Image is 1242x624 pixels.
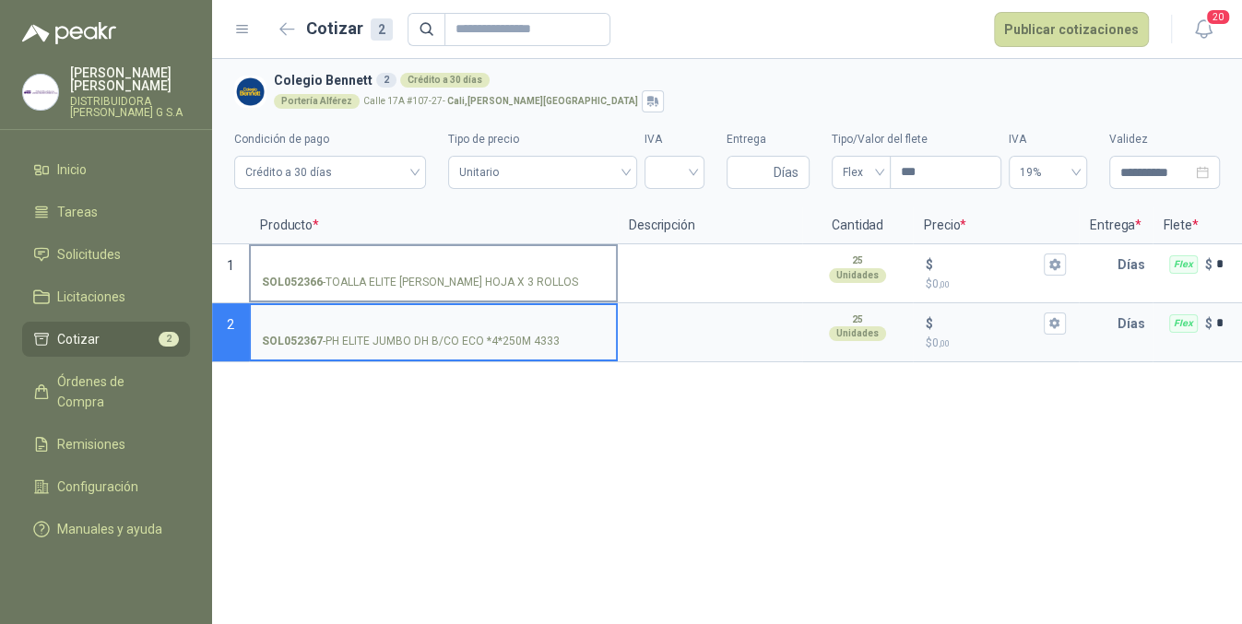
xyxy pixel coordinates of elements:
[926,335,1066,352] p: $
[376,73,396,88] div: 2
[1044,253,1066,276] button: $$0,00
[1205,313,1212,334] p: $
[937,257,1040,271] input: $$0,00
[70,96,190,118] p: DISTRIBUIDORA [PERSON_NAME] G S.A
[22,322,190,357] a: Cotizar2
[802,207,913,244] p: Cantidad
[939,338,950,348] span: ,00
[22,469,190,504] a: Configuración
[371,18,393,41] div: 2
[262,274,323,291] strong: SOL052366
[22,364,190,419] a: Órdenes de Compra
[852,253,863,268] p: 25
[1169,255,1198,274] div: Flex
[262,333,560,350] p: - PH ELITE JUMBO DH B/CO ECO *4*250M 4333
[23,75,58,110] img: Company Logo
[829,326,886,341] div: Unidades
[262,274,578,291] p: - TOALLA ELITE [PERSON_NAME] HOJA X 3 ROLLOS
[1109,131,1220,148] label: Validez
[1118,305,1153,342] p: Días
[843,159,880,186] span: Flex
[57,477,138,497] span: Configuración
[57,434,125,454] span: Remisiones
[932,336,950,349] span: 0
[227,258,234,273] span: 1
[245,159,415,186] span: Crédito a 30 días
[262,258,605,272] input: SOL052366-TOALLA ELITE [PERSON_NAME] HOJA X 3 ROLLOS
[57,519,162,539] span: Manuales y ayuda
[234,131,426,148] label: Condición de pago
[57,202,98,222] span: Tareas
[22,194,190,230] a: Tareas
[1009,131,1087,148] label: IVA
[774,157,798,188] span: Días
[262,317,605,331] input: SOL052367-PH ELITE JUMBO DH B/CO ECO *4*250M 4333
[1205,8,1231,26] span: 20
[57,159,87,180] span: Inicio
[262,333,323,350] strong: SOL052367
[994,12,1149,47] button: Publicar cotizaciones
[1044,312,1066,335] button: $$0,00
[913,207,1079,244] p: Precio
[1020,159,1076,186] span: 19%
[70,66,190,92] p: [PERSON_NAME] [PERSON_NAME]
[22,512,190,547] a: Manuales y ayuda
[227,317,234,332] span: 2
[159,332,179,347] span: 2
[926,254,933,275] p: $
[57,244,121,265] span: Solicitudes
[57,287,125,307] span: Licitaciones
[22,22,116,44] img: Logo peakr
[932,277,950,290] span: 0
[22,152,190,187] a: Inicio
[727,131,810,148] label: Entrega
[306,16,393,41] h2: Cotizar
[939,279,950,289] span: ,00
[363,97,638,106] p: Calle 17A #107-27 -
[274,70,1212,90] h3: Colegio Bennett
[829,268,886,283] div: Unidades
[832,131,1001,148] label: Tipo/Valor del flete
[57,329,100,349] span: Cotizar
[57,371,172,412] span: Órdenes de Compra
[274,94,360,109] div: Portería Alférez
[400,73,490,88] div: Crédito a 30 días
[937,316,1040,330] input: $$0,00
[22,237,190,272] a: Solicitudes
[459,159,625,186] span: Unitario
[1205,254,1212,275] p: $
[852,312,863,327] p: 25
[22,427,190,462] a: Remisiones
[926,313,933,334] p: $
[1079,207,1153,244] p: Entrega
[1187,13,1220,46] button: 20
[618,207,802,244] p: Descripción
[1169,314,1198,333] div: Flex
[448,131,636,148] label: Tipo de precio
[249,207,618,244] p: Producto
[1118,246,1153,283] p: Días
[447,96,638,106] strong: Cali , [PERSON_NAME][GEOGRAPHIC_DATA]
[645,131,704,148] label: IVA
[926,276,1066,293] p: $
[234,76,266,108] img: Company Logo
[22,279,190,314] a: Licitaciones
